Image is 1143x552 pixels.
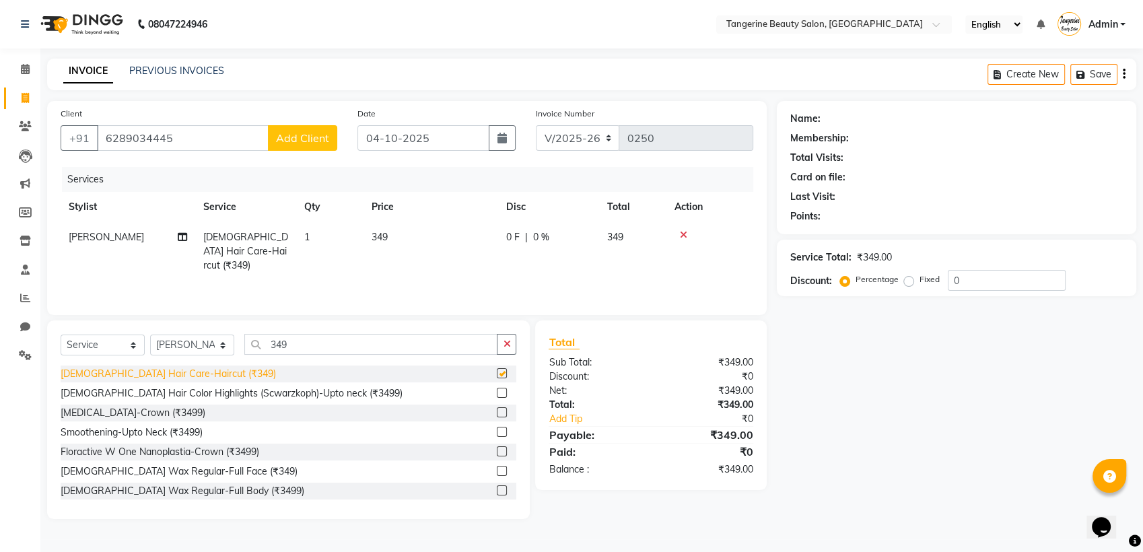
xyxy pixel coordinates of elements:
[1086,498,1130,539] iframe: chat widget
[599,192,666,222] th: Total
[790,131,849,145] div: Membership:
[268,125,337,151] button: Add Client
[790,250,852,265] div: Service Total:
[276,131,329,145] span: Add Client
[790,151,843,165] div: Total Visits:
[920,273,940,285] label: Fixed
[506,230,520,244] span: 0 F
[651,462,763,477] div: ₹349.00
[61,484,304,498] div: [DEMOGRAPHIC_DATA] Wax Regular-Full Body (₹3499)
[498,192,599,222] th: Disc
[539,384,651,398] div: Net:
[61,192,195,222] th: Stylist
[195,192,296,222] th: Service
[61,425,203,440] div: Smoothening-Upto Neck (₹3499)
[666,192,753,222] th: Action
[539,398,651,412] div: Total:
[61,386,403,401] div: [DEMOGRAPHIC_DATA] Hair Color Highlights (Scwarzkoph)-Upto neck (₹3499)
[790,170,845,184] div: Card on file:
[539,370,651,384] div: Discount:
[525,230,528,244] span: |
[539,355,651,370] div: Sub Total:
[857,250,892,265] div: ₹349.00
[670,412,763,426] div: ₹0
[61,445,259,459] div: Floractive W One Nanoplastia-Crown (₹3499)
[244,334,497,355] input: Search or Scan
[1088,18,1117,32] span: Admin
[363,192,498,222] th: Price
[988,64,1065,85] button: Create New
[372,231,388,243] span: 349
[203,231,288,271] span: [DEMOGRAPHIC_DATA] Hair Care-Haircut (₹349)
[304,231,310,243] span: 1
[790,209,821,223] div: Points:
[34,5,127,43] img: logo
[62,167,763,192] div: Services
[357,108,376,120] label: Date
[539,427,651,443] div: Payable:
[69,231,144,243] span: [PERSON_NAME]
[651,444,763,460] div: ₹0
[607,231,623,243] span: 349
[549,335,580,349] span: Total
[97,125,269,151] input: Search by Name/Mobile/Email/Code
[790,190,835,204] div: Last Visit:
[148,5,207,43] b: 08047224946
[651,427,763,443] div: ₹349.00
[1058,12,1081,36] img: Admin
[539,444,651,460] div: Paid:
[533,230,549,244] span: 0 %
[536,108,594,120] label: Invoice Number
[539,462,651,477] div: Balance :
[61,108,82,120] label: Client
[63,59,113,83] a: INVOICE
[790,112,821,126] div: Name:
[129,65,224,77] a: PREVIOUS INVOICES
[539,412,669,426] a: Add Tip
[651,355,763,370] div: ₹349.00
[790,274,832,288] div: Discount:
[651,398,763,412] div: ₹349.00
[61,125,98,151] button: +91
[651,384,763,398] div: ₹349.00
[856,273,899,285] label: Percentage
[651,370,763,384] div: ₹0
[61,367,276,381] div: [DEMOGRAPHIC_DATA] Hair Care-Haircut (₹349)
[61,406,205,420] div: [MEDICAL_DATA]-Crown (₹3499)
[1070,64,1117,85] button: Save
[61,464,298,479] div: [DEMOGRAPHIC_DATA] Wax Regular-Full Face (₹349)
[296,192,363,222] th: Qty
